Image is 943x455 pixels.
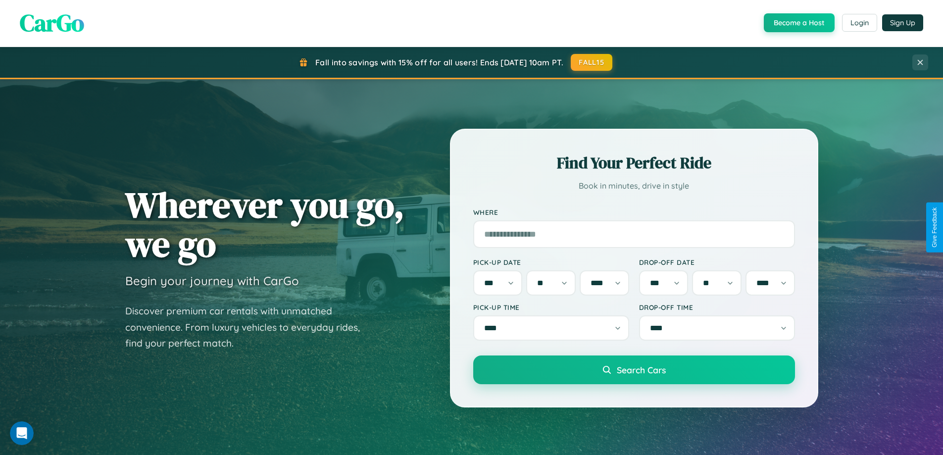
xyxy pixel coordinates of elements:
div: Give Feedback [931,207,938,248]
h2: Find Your Perfect Ride [473,152,795,174]
span: CarGo [20,6,84,39]
p: Book in minutes, drive in style [473,179,795,193]
p: Discover premium car rentals with unmatched convenience. From luxury vehicles to everyday rides, ... [125,303,373,352]
button: Sign Up [882,14,923,31]
label: Drop-off Time [639,303,795,311]
label: Pick-up Time [473,303,629,311]
span: Fall into savings with 15% off for all users! Ends [DATE] 10am PT. [315,57,563,67]
button: FALL15 [571,54,612,71]
h3: Begin your journey with CarGo [125,273,299,288]
button: Login [842,14,877,32]
button: Become a Host [764,13,835,32]
span: Search Cars [617,364,666,375]
label: Where [473,208,795,216]
iframe: Intercom live chat [10,421,34,445]
button: Search Cars [473,355,795,384]
label: Drop-off Date [639,258,795,266]
h1: Wherever you go, we go [125,185,404,263]
label: Pick-up Date [473,258,629,266]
